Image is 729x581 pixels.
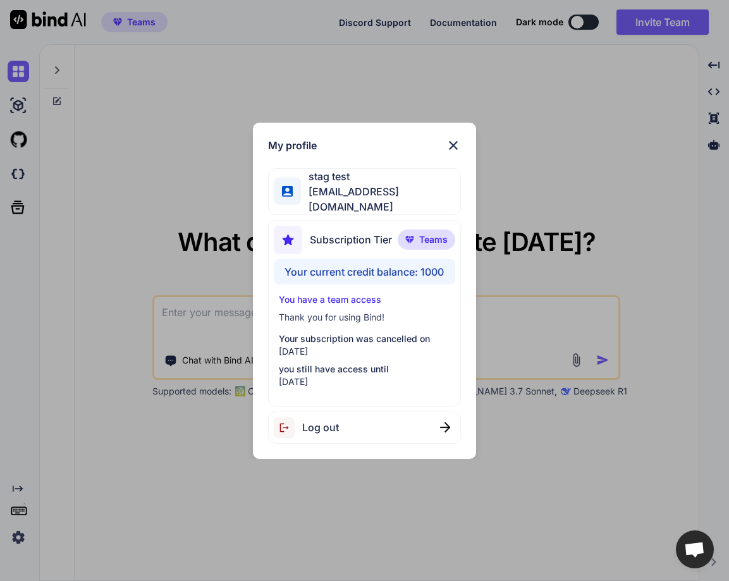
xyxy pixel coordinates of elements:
img: profile [282,186,292,196]
img: close [446,138,461,153]
img: subscription [274,226,302,254]
img: premium [405,236,414,243]
p: [DATE] [279,376,450,388]
h1: My profile [268,138,317,153]
span: Log out [302,420,339,435]
div: Your current credit balance: 1000 [274,259,455,284]
p: you still have access until [279,363,450,376]
span: stag test [301,169,460,184]
span: [EMAIL_ADDRESS][DOMAIN_NAME] [301,184,460,214]
img: close [440,422,450,432]
p: Thank you for using Bind! [279,311,450,324]
p: You have a team access [279,293,450,306]
p: [DATE] [279,345,450,358]
span: Subscription Tier [310,232,392,247]
span: Teams [419,233,448,246]
div: Open chat [676,530,714,568]
p: Your subscription was cancelled on [279,333,450,345]
img: logout [274,417,302,438]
